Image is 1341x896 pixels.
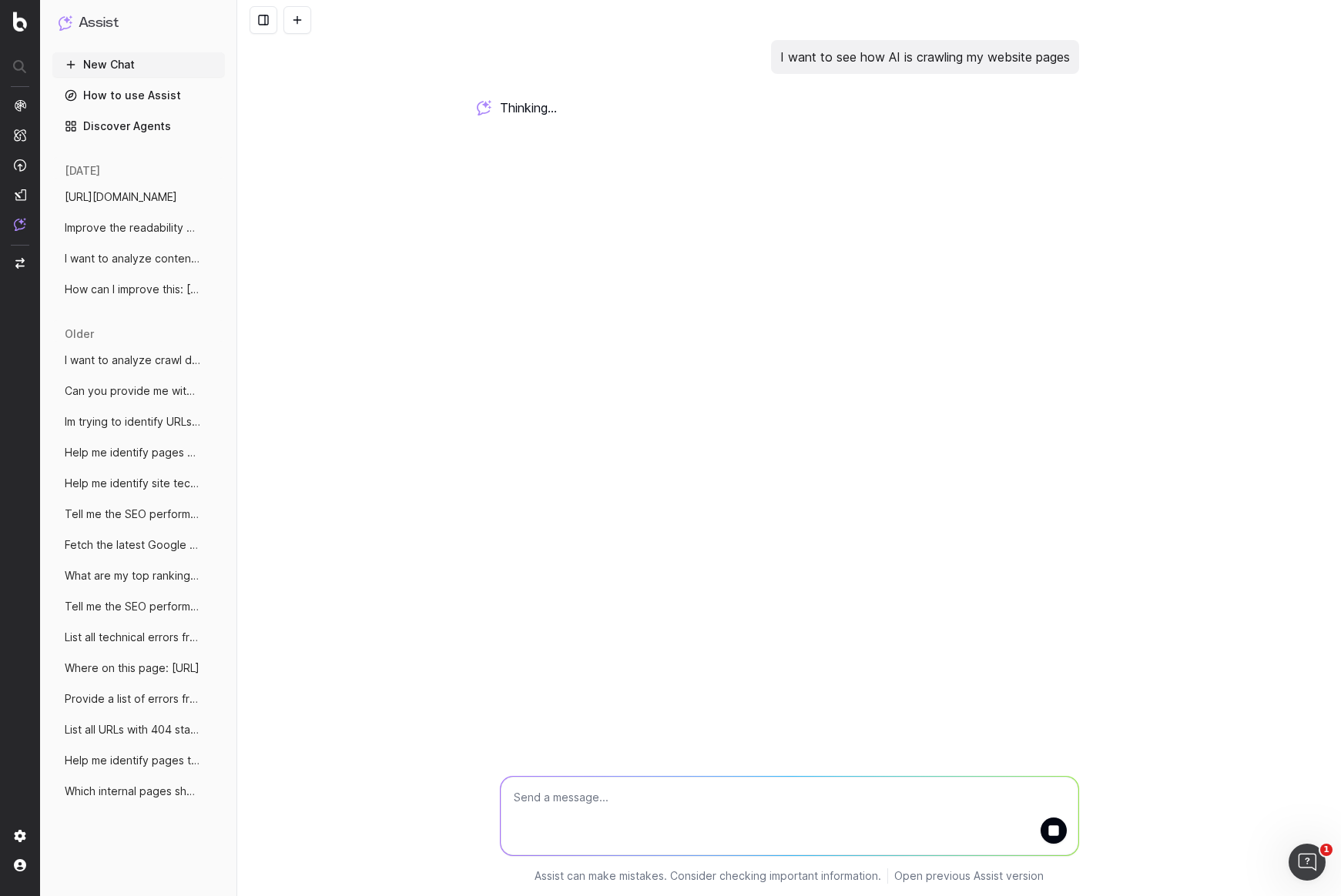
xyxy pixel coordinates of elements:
span: Tell me the SEO performance of /Project- [65,599,200,614]
button: Which internal pages should I link to fr [52,779,225,804]
iframe: Intercom live chat [1289,844,1326,881]
img: Intelligence [14,129,26,142]
button: [URL][DOMAIN_NAME] [52,185,225,209]
button: Assist [59,12,219,34]
h1: Assist [79,12,119,34]
a: Open previous Assist version [894,868,1044,884]
button: How can I improve this: [URL] [52,277,225,302]
button: List all URLs with 404 status code from [52,717,225,742]
span: Can you provide me with broken links on [65,383,200,399]
span: Fetch the latest Google search results f [65,537,200,553]
button: List all technical errors from last craw [52,625,225,650]
span: What are my top ranking pages? [65,568,200,583]
span: 1 [1320,844,1333,856]
button: Can you provide me with broken links on [52,379,225,403]
span: Help me identify pages that could use co [65,753,200,768]
button: Provide a list of errors from the latest [52,687,225,711]
span: Improve the readability of /project-upti [65,220,200,236]
button: What are my top ranking pages? [52,563,225,588]
span: Tell me the SEO performance of unitedren [65,507,200,522]
img: Botify assist logo [477,100,491,115]
img: Botify logo [13,12,27,32]
button: Help me identify pages that could use co [52,748,225,773]
p: I want to see how AI is crawling my website pages [780,46,1070,68]
img: Analytics [14,99,26,112]
span: [DATE] [65,163,100,179]
button: Fetch the latest Google search results f [52,533,225,557]
button: Improve the readability of /project-upti [52,216,225,240]
span: Im trying to identify URLs in the folder [65,414,200,430]
span: List all technical errors from last craw [65,630,200,645]
a: How to use Assist [52,83,225,108]
span: Where on this page: [URL] [65,660,199,676]
span: I want to analyze crawl depth of my site [65,353,200,368]
a: Discover Agents [52,114,225,139]
button: I want to analyze content in /Project-Up [52,246,225,271]
button: I want to analyze crawl depth of my site [52,348,225,373]
img: My account [14,859,26,871]
img: Activation [14,159,26,172]
button: Where on this page: [URL] [52,656,225,680]
span: Which internal pages should I link to fr [65,784,200,799]
img: Studio [14,189,26,201]
span: Provide a list of errors from the latest [65,691,200,707]
img: Assist [59,15,72,30]
span: [URL][DOMAIN_NAME] [65,189,177,205]
img: Setting [14,830,26,842]
button: Tell me the SEO performance of unitedren [52,502,225,527]
span: List all URLs with 404 status code from [65,722,200,737]
button: New Chat [52,52,225,77]
img: Assist [14,218,26,231]
button: Help me identify pages on the website wi [52,440,225,465]
button: Tell me the SEO performance of /Project- [52,594,225,619]
span: I want to analyze content in /Project-Up [65,251,200,266]
img: Switch project [15,258,25,269]
p: Assist can make mistakes. Consider checking important information. [535,868,881,884]
span: How can I improve this: [URL] [65,282,200,297]
span: Help me identify pages on the website wi [65,445,200,460]
span: Help me identify site technical errors [65,476,200,491]
button: Help me identify site technical errors [52,471,225,496]
button: Im trying to identify URLs in the folder [52,410,225,434]
span: older [65,326,94,342]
